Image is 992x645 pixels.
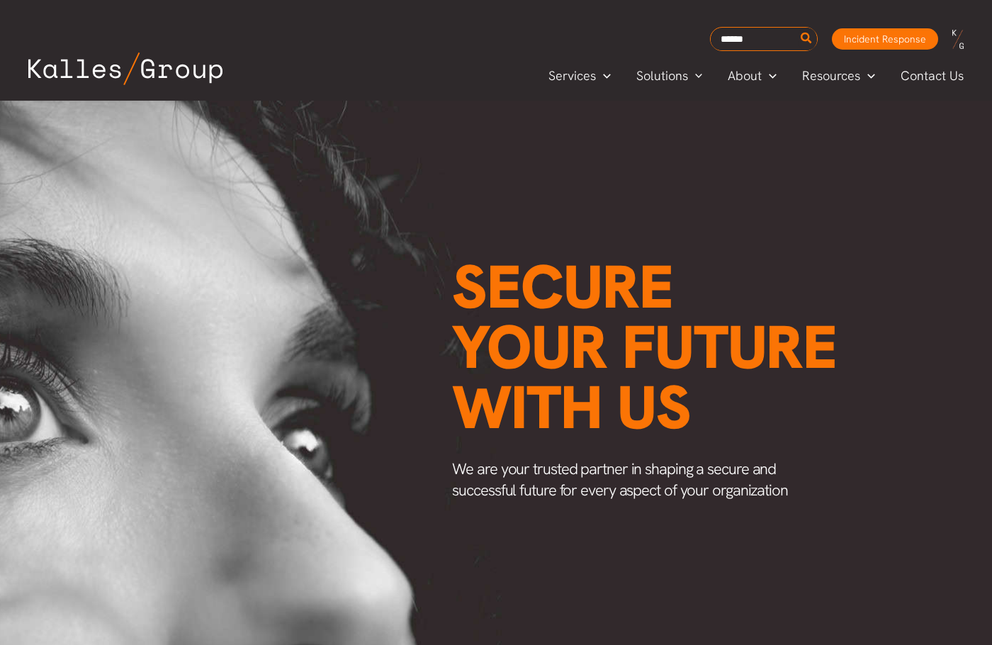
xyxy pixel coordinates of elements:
img: Kalles Group [28,52,222,85]
span: Solutions [636,65,688,86]
span: Secure your future with us [452,247,837,447]
a: ResourcesMenu Toggle [789,65,888,86]
span: Menu Toggle [860,65,875,86]
span: Services [548,65,596,86]
span: Resources [802,65,860,86]
span: About [728,65,762,86]
button: Search [798,28,816,50]
span: Menu Toggle [688,65,703,86]
span: Menu Toggle [762,65,777,86]
a: SolutionsMenu Toggle [624,65,716,86]
nav: Primary Site Navigation [536,64,978,87]
span: Menu Toggle [596,65,611,86]
a: Contact Us [888,65,978,86]
a: ServicesMenu Toggle [536,65,624,86]
span: We are your trusted partner in shaping a secure and successful future for every aspect of your or... [452,459,788,500]
a: AboutMenu Toggle [715,65,789,86]
a: Incident Response [832,28,938,50]
span: Contact Us [901,65,964,86]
